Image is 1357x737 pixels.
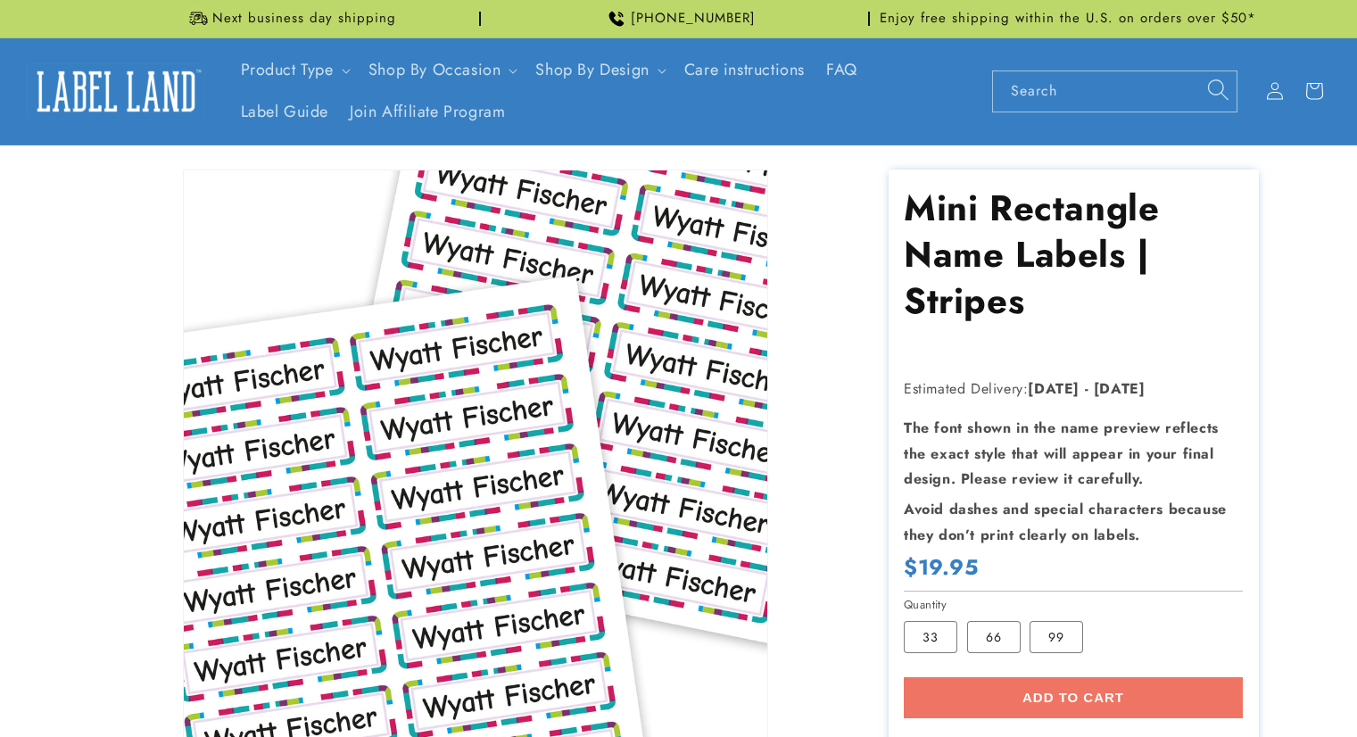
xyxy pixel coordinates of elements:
span: Label Guide [241,102,329,122]
span: [PHONE_NUMBER] [631,10,756,28]
label: 99 [1030,621,1083,653]
a: Label Land [21,57,212,126]
strong: Avoid dashes and special characters because they don’t print clearly on labels. [904,499,1227,545]
a: Join Affiliate Program [339,91,516,133]
summary: Product Type [230,49,358,91]
span: Join Affiliate Program [350,102,505,122]
a: Label Guide [230,91,340,133]
span: $19.95 [904,553,979,581]
h1: Mini Rectangle Name Labels | Stripes [904,185,1243,324]
strong: [DATE] [1094,378,1146,399]
strong: The font shown in the name preview reflects the exact style that will appear in your final design... [904,418,1219,490]
span: Shop By Occasion [368,60,501,80]
legend: Quantity [904,596,948,614]
span: Care instructions [684,60,805,80]
summary: Shop By Design [525,49,673,91]
button: Search [1198,70,1237,110]
strong: - [1085,378,1089,399]
a: Care instructions [674,49,815,91]
label: 66 [967,621,1021,653]
span: FAQ [826,60,857,80]
a: Shop By Design [535,58,649,81]
p: Estimated Delivery: [904,377,1243,402]
span: Next business day shipping [212,10,396,28]
img: Label Land [27,63,205,119]
label: 33 [904,621,957,653]
summary: Shop By Occasion [358,49,525,91]
a: Product Type [241,58,334,81]
span: Enjoy free shipping within the U.S. on orders over $50* [880,10,1256,28]
a: FAQ [815,49,868,91]
strong: [DATE] [1028,378,1080,399]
